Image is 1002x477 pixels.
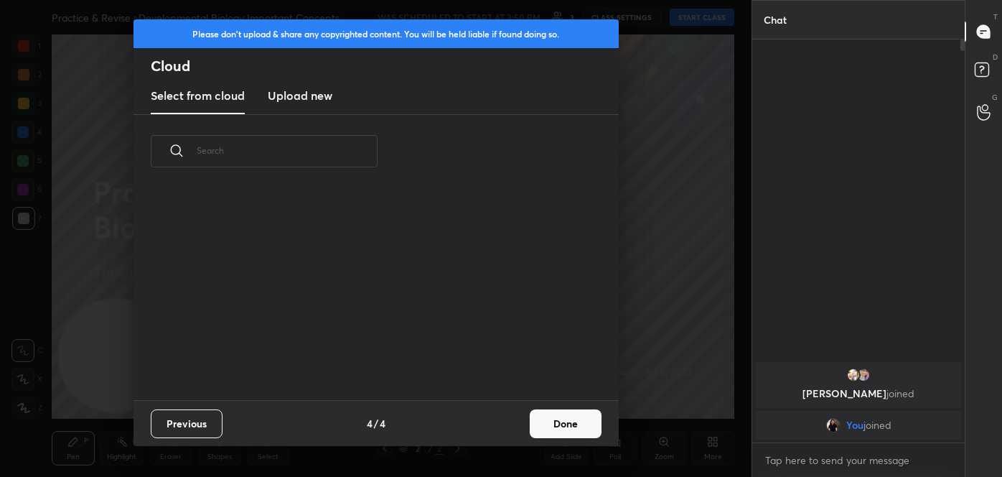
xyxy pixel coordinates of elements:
div: Please don't upload & share any copyrighted content. You will be held liable if found doing so. [134,19,619,48]
p: [PERSON_NAME] [764,388,952,399]
div: grid [134,184,601,401]
button: Previous [151,409,223,438]
h3: Select from cloud [151,87,245,104]
img: 7685cc8b77d64c7e8ca73c5bf021f929.jpg [846,368,861,382]
input: Search [197,120,378,181]
h4: 4 [367,416,373,431]
p: Chat [752,1,798,39]
img: e8ba785e28cc435d9d7c386c960b9786.jpg [856,368,871,382]
span: You [846,420,863,431]
h4: / [374,416,378,431]
p: D [993,52,998,62]
div: grid [752,359,965,443]
h4: 4 [380,416,385,431]
p: T [993,11,998,22]
span: joined [886,386,914,400]
img: 6bf88ee675354f0ea61b4305e64abb13.jpg [826,418,841,432]
button: Done [530,409,601,438]
h2: Cloud [151,57,619,75]
p: G [992,92,998,103]
h3: Upload new [268,87,332,104]
span: joined [863,420,891,431]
